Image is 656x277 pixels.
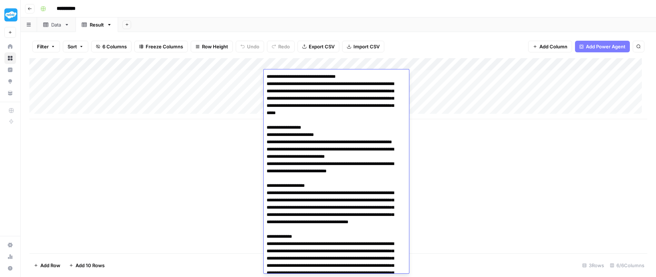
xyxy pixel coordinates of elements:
button: Add Column [528,41,572,52]
button: Freeze Columns [134,41,188,52]
span: Sort [68,43,77,50]
img: Twinkl Logo [4,8,17,21]
a: Data [37,17,76,32]
a: Result [76,17,118,32]
button: Filter [32,41,60,52]
div: 3 Rows [579,260,607,271]
span: Add Column [539,43,567,50]
button: Sort [63,41,88,52]
button: Workspace: Twinkl [4,6,16,24]
span: Add Row [40,262,60,269]
div: 6/6 Columns [607,260,647,271]
button: Import CSV [342,41,384,52]
button: Export CSV [297,41,339,52]
span: Row Height [202,43,228,50]
a: Settings [4,239,16,251]
button: Add 10 Rows [65,260,109,271]
a: Your Data [4,87,16,99]
a: Home [4,41,16,52]
button: Add Row [29,260,65,271]
a: Opportunities [4,76,16,87]
span: Freeze Columns [146,43,183,50]
span: Redo [278,43,290,50]
a: Browse [4,52,16,64]
span: Export CSV [309,43,335,50]
div: Data [51,21,61,28]
div: Result [90,21,104,28]
button: Add Power Agent [575,41,630,52]
span: 6 Columns [102,43,127,50]
button: 6 Columns [91,41,131,52]
button: Row Height [191,41,233,52]
button: Help + Support [4,262,16,274]
span: Add Power Agent [586,43,625,50]
span: Add 10 Rows [76,262,105,269]
span: Filter [37,43,49,50]
span: Undo [247,43,259,50]
a: Usage [4,251,16,262]
a: Insights [4,64,16,76]
button: Undo [236,41,264,52]
span: Import CSV [353,43,380,50]
button: Redo [267,41,295,52]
